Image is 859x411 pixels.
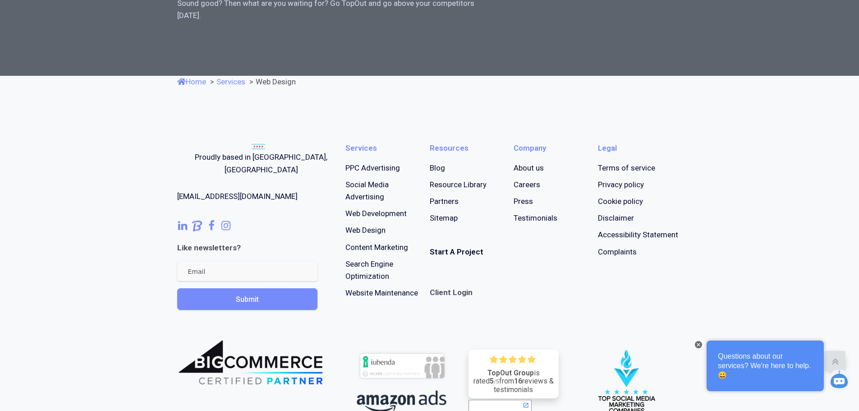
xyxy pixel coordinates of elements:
[430,179,487,191] a: Resource Library
[514,162,544,174] a: About us
[177,190,298,203] a: [EMAIL_ADDRESS][DOMAIN_NAME]
[345,241,408,254] a: Content Marketing
[216,77,245,86] a: Services
[345,287,418,299] a: Website Maintenance
[598,162,655,174] a: Terms of service
[469,350,559,398] a: TopOut Groupis rated5/5from16reviews & testimonials
[177,142,345,175] a: Proudly based in [GEOGRAPHIC_DATA], [GEOGRAPHIC_DATA]
[490,377,494,385] strong: 5
[598,179,644,191] a: Privacy policy
[598,212,634,224] a: Disclaimer
[598,246,637,258] a: Complaints
[828,369,850,391] img: Karyn
[430,247,483,256] strong: Start A Project
[494,379,499,385] span: /5
[514,179,540,191] a: Careers
[514,195,533,208] a: Press
[177,77,206,86] a: Home
[177,261,317,281] input: Email
[697,343,700,346] img: Close
[598,142,617,154] div: Legal
[430,246,483,258] a: Start A Project
[430,162,445,174] a: Blog
[473,369,554,394] div: is rated from reviews & testimonials
[220,220,231,231] a: Follow us on Instagram!
[514,377,522,385] strong: 16
[345,224,386,236] a: Web Design
[487,369,534,377] strong: TopOut Group
[514,142,546,154] div: Company
[345,208,407,220] a: Web Development
[177,76,296,88] nav: breadcrumb
[177,288,317,310] button: Submit
[430,195,459,208] a: Partners
[345,162,400,174] a: PPC Advertising
[707,341,824,391] div: Questions about our services? We're here to help. 😀
[345,179,389,203] a: Social MediaAdvertising
[430,142,469,154] div: Resources
[598,229,678,241] a: Accessibility Statement
[256,77,296,86] span: Web Design
[356,375,448,384] a: iubenda Certified Silver Partner
[430,281,473,299] a: Client Login
[345,142,377,154] div: Services
[514,212,557,224] a: Testimonials
[177,151,345,175] div: Proudly based in [GEOGRAPHIC_DATA], [GEOGRAPHIC_DATA]
[345,258,393,282] a: Search EngineOptimization
[177,242,241,254] div: Like newsletters?
[356,350,448,382] img: iubenda Certified Silver Partner
[430,212,458,224] a: Sitemap
[598,195,643,208] a: Cookie policy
